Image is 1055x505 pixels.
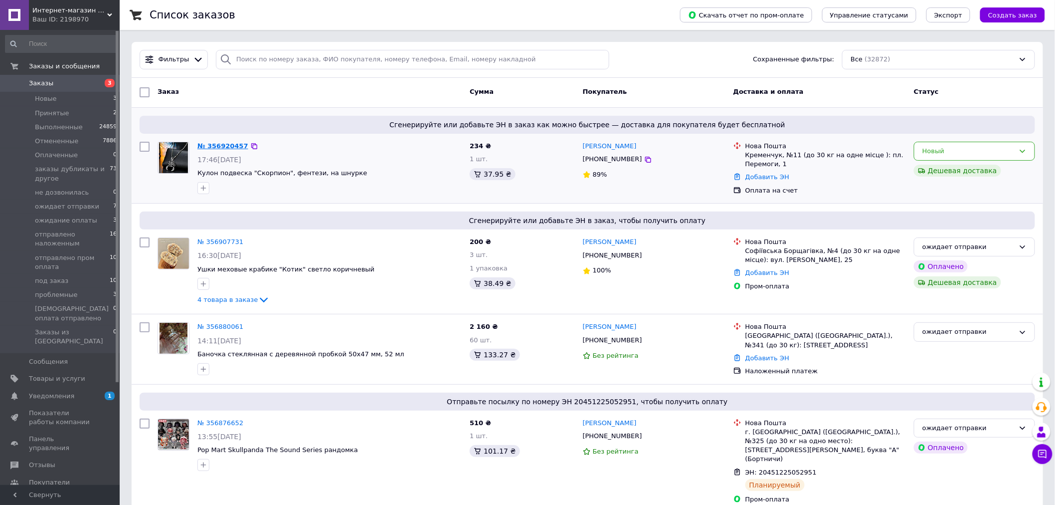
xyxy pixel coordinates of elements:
[745,322,906,331] div: Нова Пошта
[914,276,1001,288] div: Дешевая доставка
[470,238,491,246] span: 200 ₴
[29,62,100,71] span: Заказы и сообщения
[197,446,358,454] a: Pop Mart Skullpanda The Sound Series рандомка
[216,50,609,69] input: Поиск по номеру заказа, ФИО покупателя, номеру телефона, Email, номеру накладной
[113,109,117,118] span: 2
[851,55,863,64] span: Все
[922,242,1015,252] div: ожидает отправки
[29,374,85,383] span: Товары и услуги
[110,230,117,248] span: 16
[745,247,906,264] div: Софіївська Борщагівка, №4 (до 30 кг на одне місце): вул. [PERSON_NAME], 25
[914,260,968,272] div: Оплачено
[197,156,241,164] span: 17:46[DATE]
[745,428,906,464] div: г. [GEOGRAPHIC_DATA] ([GEOGRAPHIC_DATA].), №325 (до 30 кг на одно место): [STREET_ADDRESS][PERSON...
[470,251,488,258] span: 3 шт.
[110,253,117,271] span: 10
[745,419,906,428] div: Нова Пошта
[159,142,188,173] img: Фото товару
[745,495,906,504] div: Пром-оплата
[113,290,117,299] span: 3
[197,350,404,358] a: Баночка стеклянная с деревянной пробкой 50х47 мм, 52 мл
[158,419,189,450] img: Фото товару
[113,151,117,160] span: 0
[197,252,241,259] span: 16:30[DATE]
[583,419,637,428] a: [PERSON_NAME]
[158,419,189,451] a: Фото товару
[113,328,117,346] span: 0
[197,265,374,273] span: Ушки меховые крабике "Котик" светло коричневый
[35,94,57,103] span: Новые
[988,11,1037,19] span: Создать заказ
[922,423,1015,434] div: ожидает отправки
[35,123,83,132] span: Выполненные
[158,142,189,174] a: Фото товару
[29,478,70,487] span: Покупатели
[470,445,520,457] div: 101.17 ₴
[29,435,92,453] span: Панель управления
[32,15,120,24] div: Ваш ID: 2198970
[470,142,491,150] span: 234 ₴
[110,165,117,183] span: 73
[470,419,491,427] span: 510 ₴
[583,432,642,440] span: [PHONE_NUMBER]
[158,88,179,95] span: Заказ
[593,448,639,455] span: Без рейтинга
[583,322,637,332] a: [PERSON_NAME]
[35,276,68,285] span: под заказ
[113,188,117,197] span: 0
[35,202,99,211] span: ожидает отправки
[5,35,118,53] input: Поиск
[745,479,805,491] div: Планируемый
[745,469,817,476] span: ЭН: 20451225052951
[35,151,78,160] span: Оплаченные
[865,55,890,63] span: (32872)
[197,296,258,303] span: 4 товара в заказе
[745,282,906,291] div: Пром-оплата
[934,11,962,19] span: Экспорт
[470,432,488,440] span: 1 шт.
[197,169,367,177] span: Кулон подвеска "Скорпион", фентези, на шнурке
[160,323,187,354] img: Фото товару
[593,266,611,274] span: 100%
[159,55,189,64] span: Фильтры
[197,142,248,150] a: № 356920457
[583,336,642,344] span: [PHONE_NUMBER]
[144,216,1031,226] span: Сгенерируйте или добавьте ЭН в заказ, чтобы получить оплату
[158,322,189,354] a: Фото товару
[113,94,117,103] span: 3
[470,168,515,180] div: 37.95 ₴
[745,367,906,376] div: Наложенный платеж
[922,146,1015,157] div: Новый
[470,88,494,95] span: Сумма
[144,120,1031,130] span: Сгенерируйте или добавьте ЭН в заказ как можно быстрее — доставка для покупателя будет бесплатной
[29,461,55,470] span: Отзывы
[158,238,189,269] a: Фото товару
[583,155,642,163] span: [PHONE_NUMBER]
[197,296,270,303] a: 4 товара в заказе
[470,349,520,361] div: 133.27 ₴
[99,123,117,132] span: 24859
[29,79,53,88] span: Заказы
[922,327,1015,337] div: ожидает отправки
[158,238,189,269] img: Фото товару
[35,137,78,146] span: Отмененные
[113,216,117,225] span: 3
[745,238,906,247] div: Нова Пошта
[1033,444,1053,464] button: Чат с покупателем
[822,7,916,22] button: Управление статусами
[35,253,110,271] span: отправлено пром оплата
[29,392,74,401] span: Уведомления
[926,7,970,22] button: Экспорт
[197,419,243,427] a: № 356876652
[105,79,115,87] span: 3
[35,216,97,225] span: ожидание оплаты
[980,7,1045,22] button: Создать заказ
[32,6,107,15] span: Интернет-магазин "Luck-Lak"
[470,155,488,163] span: 1 шт.
[144,397,1031,407] span: Отправьте посылку по номеру ЭН 20451225052951, чтобы получить оплату
[29,357,68,366] span: Сообщения
[745,269,789,276] a: Добавить ЭН
[583,252,642,259] span: [PHONE_NUMBER]
[35,304,113,322] span: [DEMOGRAPHIC_DATA] оплата отправлено
[745,354,789,362] a: Добавить ЭН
